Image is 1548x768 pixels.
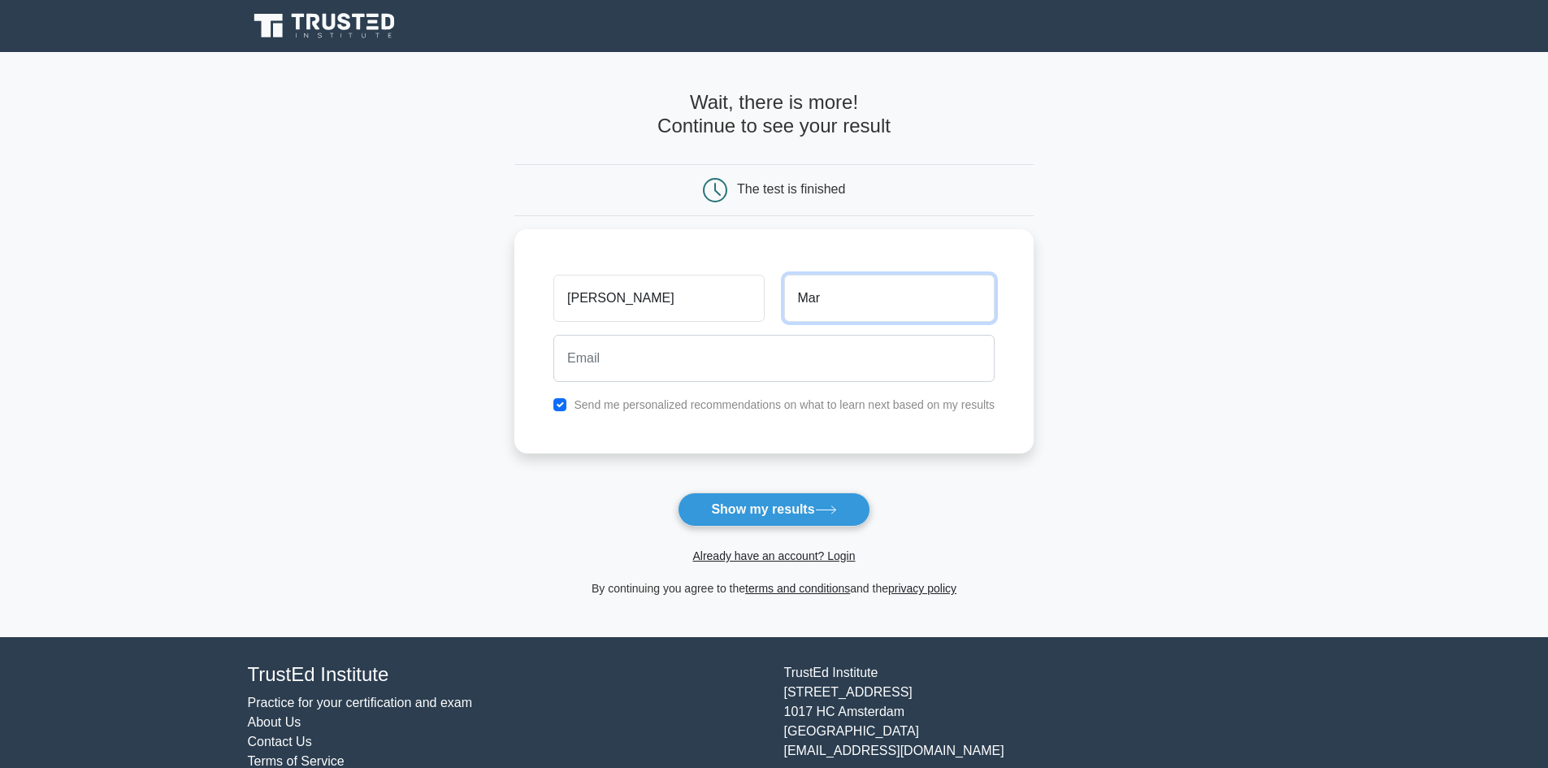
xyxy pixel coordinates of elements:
h4: Wait, there is more! Continue to see your result [514,91,1034,138]
input: First name [553,275,764,322]
input: Email [553,335,995,382]
div: By continuing you agree to the and the [505,579,1043,598]
input: Last name [784,275,995,322]
h4: TrustEd Institute [248,663,765,687]
a: Already have an account? Login [692,549,855,562]
label: Send me personalized recommendations on what to learn next based on my results [574,398,995,411]
button: Show my results [678,492,869,527]
a: Practice for your certification and exam [248,696,473,709]
a: About Us [248,715,301,729]
a: Terms of Service [248,754,345,768]
a: privacy policy [888,582,956,595]
div: The test is finished [737,182,845,196]
a: terms and conditions [745,582,850,595]
a: Contact Us [248,735,312,748]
